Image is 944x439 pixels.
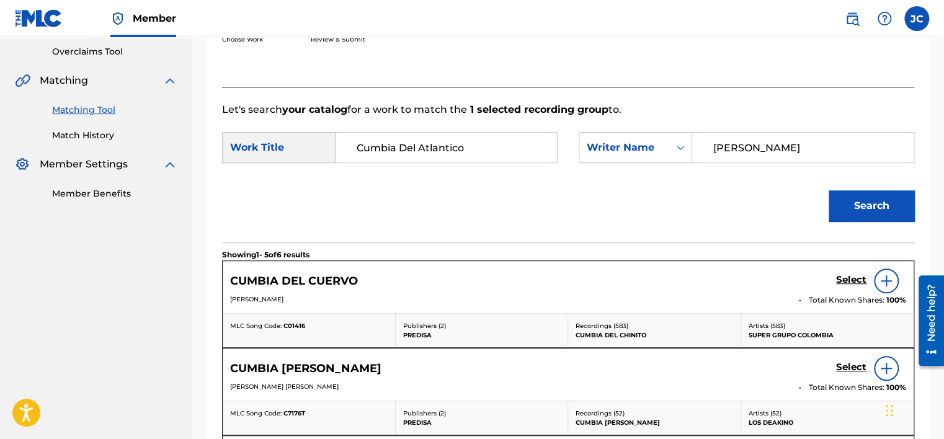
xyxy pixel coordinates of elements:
img: Member Settings [15,157,30,172]
span: Member Settings [40,157,128,172]
span: C7176T [283,409,305,417]
p: Artists ( 52 ) [749,409,907,418]
span: Total Known Shares: [809,295,886,306]
span: MLC Song Code: [230,409,282,417]
img: expand [163,73,177,88]
img: info [879,361,894,376]
h5: Select [836,361,866,373]
span: MLC Song Code: [230,322,282,330]
span: Total Known Shares: [809,382,886,393]
img: search [845,11,860,26]
iframe: Chat Widget [882,379,944,439]
a: Public Search [840,6,865,31]
img: MLC Logo [15,9,63,27]
strong: 1 selected recording group [467,104,608,115]
span: [PERSON_NAME] [PERSON_NAME] [230,383,339,391]
p: PREDISA [403,418,561,427]
img: info [879,273,894,288]
p: Publishers ( 2 ) [403,409,561,418]
h5: Select [836,274,866,286]
p: Recordings ( 52 ) [576,409,733,418]
p: Recordings ( 583 ) [576,321,733,330]
h5: CUMBIA YAMBAO [230,361,381,376]
span: [PERSON_NAME] [230,295,283,303]
strong: your catalog [282,104,347,115]
p: CUMBIA DEL CHINITO [576,330,733,340]
p: Choose Work [222,35,263,44]
img: help [877,11,892,26]
img: Matching [15,73,30,88]
div: Writer Name [587,140,662,155]
h5: CUMBIA DEL CUERVO [230,274,358,288]
p: PREDISA [403,330,561,340]
img: Top Rightsholder [110,11,125,26]
p: Review & Submit [311,35,365,44]
span: 100 % [886,295,906,306]
a: Member Benefits [52,187,177,200]
p: SUPER GRUPO COLOMBIA [749,330,907,340]
p: CUMBIA [PERSON_NAME] [576,418,733,427]
p: LOS DEAKINO [749,418,907,427]
p: Let's search for a work to match the to. [222,102,914,117]
span: C01416 [283,322,305,330]
span: Member [133,11,176,25]
p: Publishers ( 2 ) [403,321,561,330]
div: Drag [886,392,893,429]
img: expand [163,157,177,172]
iframe: Resource Center [909,271,944,371]
a: Overclaims Tool [52,45,177,58]
a: Matching Tool [52,104,177,117]
span: Matching [40,73,88,88]
p: Artists ( 583 ) [749,321,907,330]
div: Help [872,6,897,31]
button: Search [829,190,914,221]
div: User Menu [904,6,929,31]
p: Showing 1 - 5 of 6 results [222,249,309,260]
a: Match History [52,129,177,142]
form: Search Form [222,117,914,242]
